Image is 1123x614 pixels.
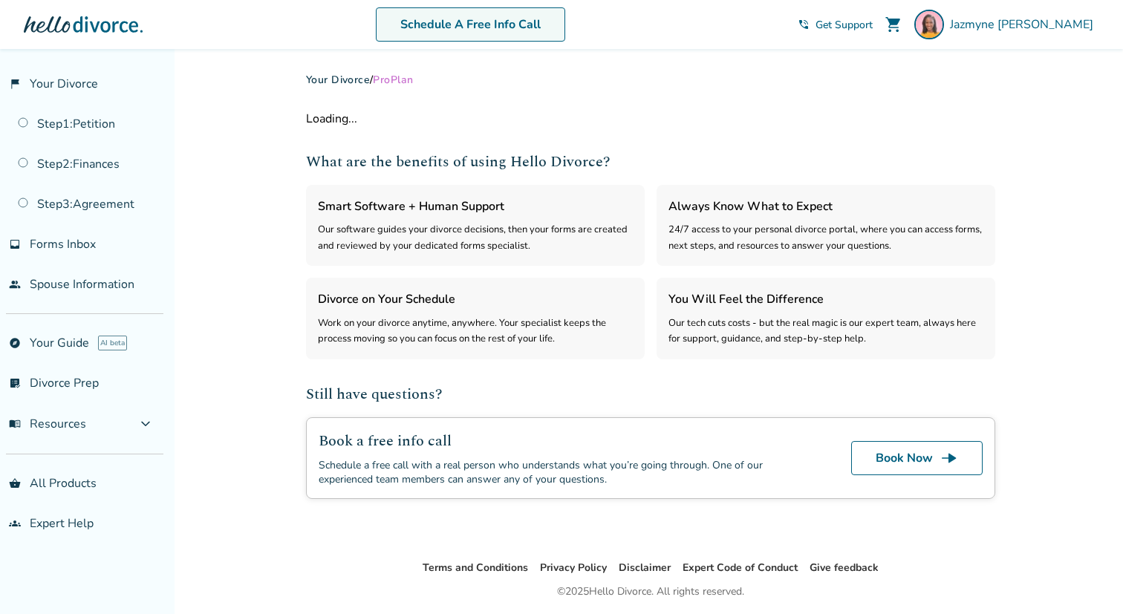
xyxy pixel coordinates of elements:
[319,430,816,452] h2: Book a free info call
[810,559,879,577] li: Give feedback
[950,16,1099,33] span: Jazmyne [PERSON_NAME]
[798,18,873,32] a: phone_in_talkGet Support
[9,78,21,90] span: flag_2
[318,316,633,347] div: Work on your divorce anytime, anywhere. Your specialist keeps the process moving so you can focus...
[306,73,370,87] a: Your Divorce
[376,7,565,42] a: Schedule A Free Info Call
[557,583,744,601] div: © 2025 Hello Divorce. All rights reserved.
[9,337,21,349] span: explore
[318,197,633,216] h3: Smart Software + Human Support
[668,316,983,347] div: Our tech cuts costs - but the real magic is our expert team, always here for support, guidance, a...
[668,197,983,216] h3: Always Know What to Expect
[137,415,154,433] span: expand_more
[540,561,607,575] a: Privacy Policy
[851,441,983,475] a: Book Nowline_end_arrow
[940,449,958,467] span: line_end_arrow
[798,19,810,30] span: phone_in_talk
[9,416,86,432] span: Resources
[306,111,995,127] div: Loading...
[373,73,413,87] span: Pro Plan
[306,383,995,405] h2: Still have questions?
[9,377,21,389] span: list_alt_check
[914,10,944,39] img: Jazmyne Williams
[423,561,528,575] a: Terms and Conditions
[306,73,995,87] div: /
[318,222,633,254] div: Our software guides your divorce decisions, then your forms are created and reviewed by your dedi...
[306,151,995,173] h2: What are the benefits of using Hello Divorce?
[9,238,21,250] span: inbox
[9,517,21,529] span: groups
[98,336,127,350] span: AI beta
[683,561,798,575] a: Expert Code of Conduct
[816,18,873,32] span: Get Support
[9,278,21,290] span: people
[318,290,633,309] h3: Divorce on Your Schedule
[9,477,21,489] span: shopping_basket
[9,418,21,430] span: menu_book
[668,290,983,309] h3: You Will Feel the Difference
[319,458,816,486] div: Schedule a free call with a real person who understands what you’re going through. One of our exp...
[668,222,983,254] div: 24/7 access to your personal divorce portal, where you can access forms, next steps, and resource...
[885,16,902,33] span: shopping_cart
[30,236,96,252] span: Forms Inbox
[619,559,671,577] li: Disclaimer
